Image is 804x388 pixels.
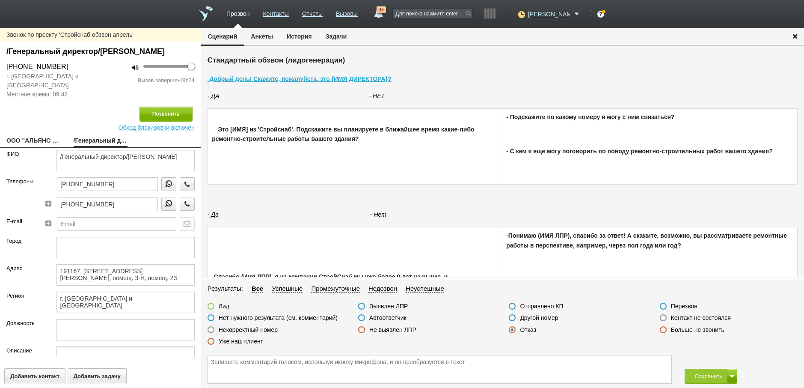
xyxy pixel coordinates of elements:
span: 00:24 [181,77,195,84]
span: Неуспешные [406,285,444,292]
span: Успешные [272,285,303,292]
span: [PERSON_NAME] [528,10,570,18]
label: ФИО [6,150,44,158]
label: Нет нужного результата (см. комментарий) [219,314,338,322]
button: Позвонить [139,107,193,122]
label: Некорректный номер [219,326,278,334]
span: Все [252,285,264,292]
strong: Добрый день! Скажите, пожалуйста, это {ИМЯ ДИРЕКТОРА}? [209,75,391,82]
a: На главную [199,6,213,21]
p: — [212,125,498,144]
span: Промежуточные [311,285,360,292]
label: Телефоны [6,177,36,186]
span: Местное время: 09:42 [6,90,94,99]
button: Сценарий [201,28,244,46]
label: Лид [219,302,229,310]
span: 46 [377,6,386,13]
button: Анкеты [244,28,280,45]
input: Email [57,217,176,231]
span: Обход блокировки включён [119,122,195,131]
a: ООО "АЛЬЯНС ЛОГИСТИК" [6,135,61,147]
em: - ДА - НЕТ [208,93,385,99]
a: 46 [371,6,386,17]
h5: Стандартный обзвон (лидогенерация) [208,55,798,66]
input: телефон [57,197,157,211]
strong: Понимаю (ИМЯ ЛПР), спасибо за ответ! А скажите, возможно, вы рассматриваете ремонтные работы в пе... [506,232,787,248]
label: Уже наш клиент [219,337,263,345]
label: Должность [6,319,44,328]
a: Контакты [263,6,288,18]
strong: Спасибо (Имя ЛПР), я из компании СтройСнаб мы уже более 9 лет на рынке, и зарекомендовали себя ка... [212,273,497,319]
strong: - Подскажите по какому номеру я могу с ним связаться? [506,113,674,120]
div: /Генеральный директор/Громов Илья Сергеевич [6,46,195,57]
label: Автоответчик [369,314,406,322]
input: телефон [57,177,157,191]
strong: Это [ИМЯ] из 'Стройснаб'. Подскажите вы планируете в ближайшее время какие-либо ремонтно-строител... [212,126,475,142]
a: /Генеральный директор/[PERSON_NAME] [74,135,128,147]
p: - [506,231,793,250]
label: Не выявлен ЛПР [369,326,416,334]
em: - [212,273,214,280]
a: [PERSON_NAME] [528,9,581,18]
button: Добавить задачу [68,368,127,384]
div: ? [597,11,604,18]
span: г. [GEOGRAPHIC_DATA] и [GEOGRAPHIC_DATA] [6,72,94,90]
label: Город [6,237,44,245]
label: Регион [6,292,44,300]
button: Добавить контакт [4,368,65,384]
p: Ответ ЛПР: [506,275,793,284]
li: Результаты: [208,284,247,294]
button: История [280,28,318,45]
label: Отказ [520,326,536,334]
label: Перезвон [671,302,697,310]
label: Контакт не состоялся [671,314,731,322]
label: Больше не звонить [671,326,724,334]
label: Отправлено КП [520,302,563,310]
label: Адрес [6,264,44,273]
span: Недозвон [368,285,397,292]
button: Сохранить [685,369,727,384]
label: E-mail [6,217,36,226]
label: Другой номер [520,314,558,322]
em: - Да - Нет [208,211,386,218]
input: Для поиска нажмите enter [393,9,472,18]
strong: - С кем я еще могу поговорить по поводу ремонтно-строительных работ вашего здания? [506,148,773,155]
a: Прозвон [226,6,250,18]
div: Вызов завершен [107,76,195,85]
a: Вызовы [336,6,358,18]
label: Выявлен ЛПР [369,302,408,310]
button: Задачи [319,28,354,45]
label: Описание [6,346,44,355]
a: - [208,75,392,82]
div: [PHONE_NUMBER] [6,62,94,72]
a: Отчеты [302,6,323,18]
